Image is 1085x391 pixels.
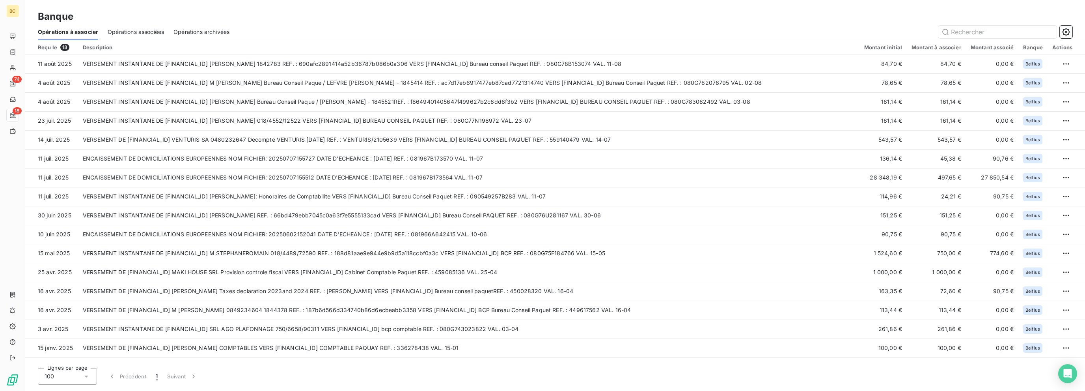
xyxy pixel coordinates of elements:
[907,244,966,263] td: 750,00 €
[966,301,1018,320] td: 0,00 €
[1025,80,1040,85] span: Belfius
[971,44,1014,51] div: Montant associé
[151,368,162,385] button: 1
[907,149,966,168] td: 45,38 €
[966,73,1018,92] td: 0,00 €
[25,73,78,92] td: 4 août 2025
[38,44,73,51] div: Reçu le
[162,368,202,385] button: Suivant
[938,26,1057,38] input: Rechercher
[1025,156,1040,161] span: Belfius
[907,206,966,225] td: 151,25 €
[173,28,229,36] span: Opérations archivées
[1025,308,1040,312] span: Belfius
[1025,118,1040,123] span: Belfius
[864,44,902,51] div: Montant initial
[859,301,907,320] td: 113,44 €
[78,320,859,339] td: VERSEMENT INSTANTANE DE [FINANCIAL_ID] SRL AGO PLAFONNAGE 750/6658/90311 VERS [FINANCIAL_ID] bcp ...
[78,73,859,92] td: VERSEMENT INSTANTANE DE [FINANCIAL_ID] M [PERSON_NAME] Bureau Conseil Paque / LEFVRE [PERSON_NAME...
[1025,270,1040,275] span: Belfius
[859,149,907,168] td: 136,14 €
[907,320,966,339] td: 261,86 €
[103,368,151,385] button: Précédent
[25,244,78,263] td: 15 mai 2025
[966,187,1018,206] td: 90,75 €
[78,357,859,376] td: VERSEMENT DE [FINANCIAL_ID] [PERSON_NAME] 018/4352/32441 VERS [FINANCIAL_ID] Bureau Paquet REF. :...
[859,225,907,244] td: 90,75 €
[25,282,78,301] td: 16 avr. 2025
[966,130,1018,149] td: 0,00 €
[1025,327,1040,331] span: Belfius
[78,244,859,263] td: VERSEMENT INSTANTANE DE [FINANCIAL_ID] M STEPHANEROMAIN 018/4489/72590 REF. : 188d81aae9e944e9b9d...
[859,92,907,111] td: 161,14 €
[859,244,907,263] td: 1 524,60 €
[78,339,859,357] td: VERSEMENT DE [FINANCIAL_ID] [PERSON_NAME] COMPTABLES VERS [FINANCIAL_ID] COMPTABLE PAQUAY REF. : ...
[78,149,859,168] td: ENCAISSEMENT DE DOMICILIATIONS EUROPEENNES NOM FICHIER: 20250707155727 DATE D'ECHEANCE : [DATE] R...
[859,357,907,376] td: 90,75 €
[12,76,22,83] span: 74
[25,301,78,320] td: 16 avr. 2025
[1025,213,1040,218] span: Belfius
[1058,364,1077,383] div: Open Intercom Messenger
[6,109,19,122] a: 18
[6,374,19,386] img: Logo LeanPay
[966,54,1018,73] td: 0,00 €
[907,168,966,187] td: 497,65 €
[60,44,69,51] span: 18
[78,263,859,282] td: VERSEMENT DE [FINANCIAL_ID] MAKI HOUSE SRL Provision controle fiscal VERS [FINANCIAL_ID] Cabinet ...
[966,111,1018,130] td: 0,00 €
[907,357,966,376] td: 90,75 €
[78,282,859,301] td: VERSEMENT DE [FINANCIAL_ID] [PERSON_NAME] Taxes declaration 2023and 2024 REF. : [PERSON_NAME] VER...
[108,28,164,36] span: Opérations associées
[6,5,19,17] div: BC
[1025,194,1040,199] span: Belfius
[156,372,158,380] span: 1
[38,28,98,36] span: Opérations à associer
[1025,251,1040,256] span: Belfius
[859,282,907,301] td: 163,35 €
[1025,289,1040,294] span: Belfius
[966,92,1018,111] td: 0,00 €
[25,206,78,225] td: 30 juin 2025
[45,372,54,380] span: 100
[907,225,966,244] td: 90,75 €
[859,73,907,92] td: 78,65 €
[25,149,78,168] td: 11 juil. 2025
[907,54,966,73] td: 84,70 €
[83,44,855,51] div: Description
[13,107,22,114] span: 18
[1025,62,1040,66] span: Belfius
[6,77,19,90] a: 74
[1025,346,1040,350] span: Belfius
[859,263,907,282] td: 1 000,00 €
[966,339,1018,357] td: 0,00 €
[907,282,966,301] td: 72,60 €
[859,111,907,130] td: 161,14 €
[907,130,966,149] td: 543,57 €
[25,92,78,111] td: 4 août 2025
[1025,137,1040,142] span: Belfius
[78,206,859,225] td: VERSEMENT INSTANTANE DE [FINANCIAL_ID] [PERSON_NAME] REF. : 66bd479ebb7045c0a63f7e5555133cad VERS...
[1025,175,1040,180] span: Belfius
[966,168,1018,187] td: 27 850,54 €
[25,339,78,357] td: 15 janv. 2025
[859,187,907,206] td: 114,96 €
[966,225,1018,244] td: 0,00 €
[25,111,78,130] td: 23 juil. 2025
[966,244,1018,263] td: 774,60 €
[966,263,1018,282] td: 0,00 €
[966,282,1018,301] td: 90,75 €
[966,206,1018,225] td: 0,00 €
[1023,44,1043,51] div: Banque
[859,339,907,357] td: 100,00 €
[78,130,859,149] td: VERSEMENT DE [FINANCIAL_ID] VENTURIS SA 0480232647 Decompte VENTURIS [DATE] REF. : VENTURIS/21056...
[912,44,961,51] div: Montant à associer
[25,320,78,339] td: 3 avr. 2025
[78,54,859,73] td: VERSEMENT INSTANTANE DE [FINANCIAL_ID] [PERSON_NAME] 1842783 REF. : 690afc2891414a52b36787b086b0a...
[907,111,966,130] td: 161,14 €
[907,263,966,282] td: 1 000,00 €
[859,320,907,339] td: 261,86 €
[1025,232,1040,237] span: Belfius
[25,357,78,376] td: 14 janv. 2025
[78,301,859,320] td: VERSEMENT DE [FINANCIAL_ID] M [PERSON_NAME] 0849234604 1844378 REF. : 187b6d566d334740b86d6ecbeab...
